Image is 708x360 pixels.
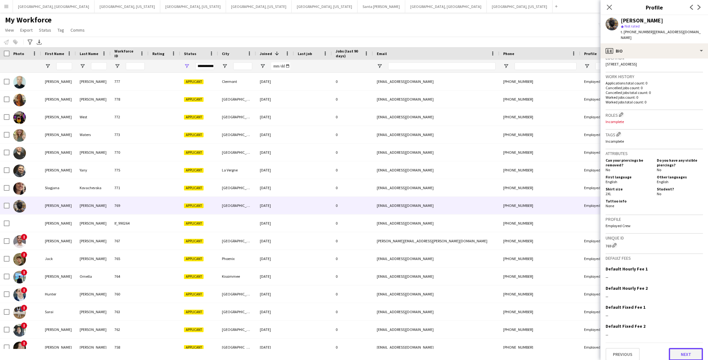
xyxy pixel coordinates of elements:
[580,144,621,161] div: Employed Crew
[184,51,196,56] span: Status
[584,51,597,56] span: Profile
[373,303,499,320] div: [EMAIL_ADDRESS][DOMAIN_NAME]
[499,250,580,267] div: [PHONE_NUMBER]
[332,197,373,214] div: 0
[76,179,111,196] div: Kovachevska
[580,338,621,356] div: Employed Crew
[373,161,499,179] div: [EMAIL_ADDRESS][DOMAIN_NAME]
[184,168,204,173] span: Applicant
[76,338,111,356] div: [PERSON_NAME]
[499,126,580,143] div: [PHONE_NUMBER]
[499,108,580,126] div: [PHONE_NUMBER]
[580,268,621,285] div: Employed Crew
[41,214,76,232] div: [PERSON_NAME]
[184,292,204,297] span: Applicant
[657,179,668,184] span: English
[332,126,373,143] div: 0
[606,203,614,208] span: None
[373,232,499,250] div: [PERSON_NAME][EMAIL_ADDRESS][PERSON_NAME][DOMAIN_NAME]
[76,214,111,232] div: [PERSON_NAME]
[111,90,149,108] div: 778
[111,321,149,338] div: 762
[21,251,27,258] span: !
[111,73,149,90] div: 777
[336,49,362,58] span: Jobs (last 90 days)
[256,90,294,108] div: [DATE]
[256,303,294,320] div: [DATE]
[580,250,621,267] div: Employed Crew
[41,285,76,303] div: Hunter
[580,108,621,126] div: Employed Crew
[70,27,85,33] span: Comms
[580,232,621,250] div: Employed Crew
[606,81,703,85] p: Applications total count: 0
[76,126,111,143] div: Waters
[218,285,256,303] div: [GEOGRAPHIC_DATA]
[3,26,16,34] a: View
[45,51,64,56] span: First Name
[218,250,256,267] div: Phoenix
[256,232,294,250] div: [DATE]
[601,43,708,59] div: Bio
[21,234,27,240] span: !
[13,76,26,89] img: Jeremy Barnes
[332,144,373,161] div: 0
[373,268,499,285] div: [EMAIL_ADDRESS][DOMAIN_NAME]
[606,90,703,95] p: Cancelled jobs total count: 0
[377,51,387,56] span: Email
[13,342,26,354] img: Katrina Katrina
[13,235,26,248] img: Keith Compton
[625,24,640,28] span: Not rated
[21,305,27,311] span: !
[41,73,76,90] div: [PERSON_NAME]
[76,197,111,214] div: [PERSON_NAME]
[218,303,256,320] div: [GEOGRAPHIC_DATA] [US_STATE]
[580,321,621,338] div: Employed Crew
[256,197,294,214] div: [DATE]
[580,161,621,179] div: Employed Crew
[111,108,149,126] div: 772
[499,161,580,179] div: [PHONE_NUMBER]
[222,63,228,69] button: Open Filter Menu
[76,144,111,161] div: [PERSON_NAME]
[332,321,373,338] div: 0
[584,63,590,69] button: Open Filter Menu
[606,294,703,299] div: --
[621,18,663,23] div: [PERSON_NAME]
[41,232,76,250] div: [PERSON_NAME]
[499,285,580,303] div: [PHONE_NUMBER]
[95,0,160,13] button: [GEOGRAPHIC_DATA], [US_STATE]
[580,73,621,90] div: Employed Crew
[13,200,26,213] img: Keith Christman
[606,242,703,248] div: 769
[184,239,204,244] span: Applicant
[111,285,149,303] div: 760
[218,126,256,143] div: [GEOGRAPHIC_DATA]
[256,161,294,179] div: [DATE]
[256,73,294,90] div: [DATE]
[606,332,703,338] div: --
[332,90,373,108] div: 0
[56,62,72,70] input: First Name Filter Input
[621,29,654,34] span: t. [PHONE_NUMBER]
[20,27,33,33] span: Export
[184,257,204,261] span: Applicant
[499,90,580,108] div: [PHONE_NUMBER]
[332,285,373,303] div: 0
[256,285,294,303] div: [DATE]
[595,62,617,70] input: Profile Filter Input
[606,158,652,167] h5: Can your piercings be removed?
[76,90,111,108] div: [PERSON_NAME]
[184,274,204,279] span: Applicant
[405,0,487,13] button: [GEOGRAPHIC_DATA], [GEOGRAPHIC_DATA]
[13,111,26,124] img: Joseph West
[13,0,95,13] button: [GEOGRAPHIC_DATA], [GEOGRAPHIC_DATA]
[373,90,499,108] div: [EMAIL_ADDRESS][DOMAIN_NAME]
[657,187,703,191] h5: Student?
[606,167,610,172] span: No
[26,38,34,46] app-action-btn: Advanced filters
[373,126,499,143] div: [EMAIL_ADDRESS][DOMAIN_NAME]
[184,115,204,120] span: Applicant
[68,26,87,34] a: Comms
[226,0,292,13] button: [GEOGRAPHIC_DATA], [US_STATE]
